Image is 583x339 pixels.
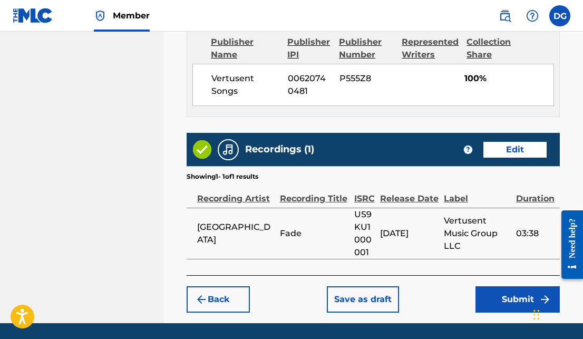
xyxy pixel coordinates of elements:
button: Save as draft [327,286,399,313]
img: help [526,9,539,22]
div: Publisher Name [211,36,279,61]
img: 7ee5dd4eb1f8a8e3ef2f.svg [195,293,208,306]
span: [DATE] [380,227,439,240]
img: Top Rightsholder [94,9,106,22]
span: Fade [280,227,349,240]
h5: Recordings (1) [245,143,314,156]
span: P555Z8 [339,72,394,85]
span: 00620740481 [288,72,332,98]
a: Public Search [494,5,516,26]
div: Recording Artist [197,181,275,205]
div: Release Date [380,181,439,205]
div: Represented Writers [402,36,459,61]
span: [GEOGRAPHIC_DATA] [197,221,275,246]
span: Vertusent Music Group LLC [444,215,511,253]
div: Help [522,5,543,26]
p: Showing 1 - 1 of 1 results [187,172,258,181]
span: 03:38 [516,227,555,240]
img: Valid [193,140,211,159]
button: Back [187,286,250,313]
div: Duration [516,181,555,205]
div: Recording Title [280,181,349,205]
div: Publisher IPI [287,36,331,61]
span: Vertusent Songs [211,72,280,98]
button: Edit [483,142,547,158]
div: ISRC [354,181,375,205]
div: Collection Share [467,36,518,61]
span: Member [113,9,150,22]
div: Drag [533,299,540,331]
button: Submit [475,286,560,313]
div: User Menu [549,5,570,26]
iframe: Chat Widget [530,288,583,339]
img: Recordings [222,143,235,156]
span: US9KU1000001 [354,208,375,259]
span: 100% [464,72,553,85]
img: MLC Logo [13,8,53,23]
div: Publisher Number [339,36,394,61]
div: Label [444,181,511,205]
img: search [499,9,511,22]
iframe: Resource Center [553,201,583,288]
span: ? [464,146,472,154]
